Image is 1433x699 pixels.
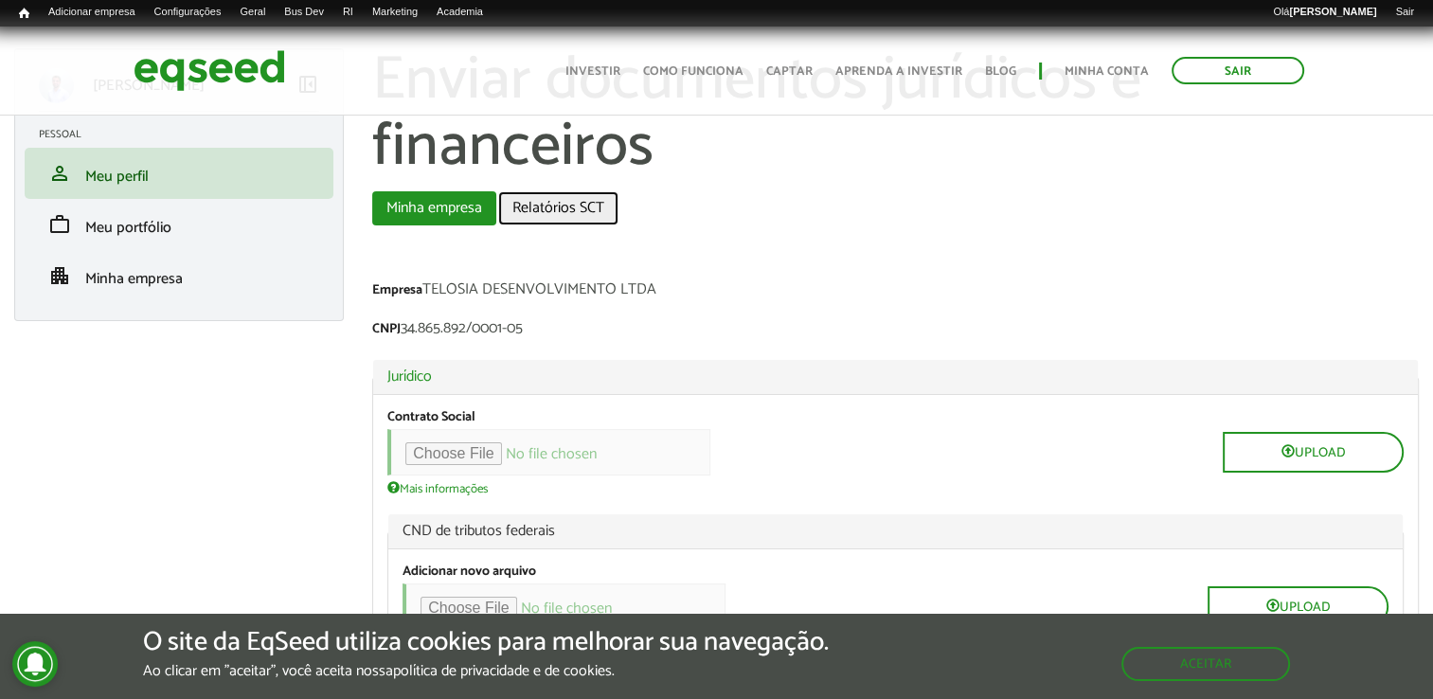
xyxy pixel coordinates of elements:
a: Olá[PERSON_NAME] [1263,5,1386,20]
a: Jurídico [387,369,1404,385]
span: apartment [48,264,71,287]
a: Blog [985,65,1016,78]
a: Início [9,5,39,23]
a: Aprenda a investir [835,65,962,78]
strong: [PERSON_NAME] [1289,6,1376,17]
button: Upload [1208,586,1388,627]
li: Meu portfólio [25,199,333,250]
a: RI [333,5,363,20]
button: Upload [1223,432,1404,473]
a: Minha empresa [372,191,496,225]
span: CND de tributos federais [403,524,1388,539]
a: Sair [1386,5,1424,20]
label: Empresa [372,284,422,297]
a: Adicionar empresa [39,5,145,20]
span: Meu portfólio [85,215,171,241]
a: Sair [1172,57,1304,84]
li: Minha empresa [25,250,333,301]
a: Configurações [145,5,231,20]
label: Contrato Social [387,411,475,424]
a: workMeu portfólio [39,213,319,236]
label: Adicionar novo arquivo [403,565,536,579]
h1: Enviar documentos jurídicos e financeiros [372,48,1419,182]
a: Captar [766,65,813,78]
div: TELOSIA DESENVOLVIMENTO LTDA [372,282,1419,302]
a: Como funciona [643,65,743,78]
p: Ao clicar em "aceitar", você aceita nossa . [143,662,829,680]
a: personMeu perfil [39,162,319,185]
span: Minha empresa [85,266,183,292]
button: Aceitar [1121,647,1290,681]
a: Marketing [363,5,427,20]
div: 34.865.892/0001-05 [372,321,1419,341]
h5: O site da EqSeed utiliza cookies para melhorar sua navegação. [143,628,829,657]
span: Início [19,7,29,20]
li: Meu perfil [25,148,333,199]
a: política de privacidade e de cookies [393,664,612,679]
a: Bus Dev [275,5,333,20]
a: Relatórios SCT [498,191,618,225]
span: work [48,213,71,236]
a: Investir [565,65,620,78]
label: CNPJ [372,323,401,336]
a: Minha conta [1065,65,1149,78]
h2: Pessoal [39,129,333,140]
span: Meu perfil [85,164,149,189]
a: Geral [230,5,275,20]
a: Academia [427,5,493,20]
span: person [48,162,71,185]
img: EqSeed [134,45,285,96]
a: apartmentMinha empresa [39,264,319,287]
a: Mais informações [387,480,488,495]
